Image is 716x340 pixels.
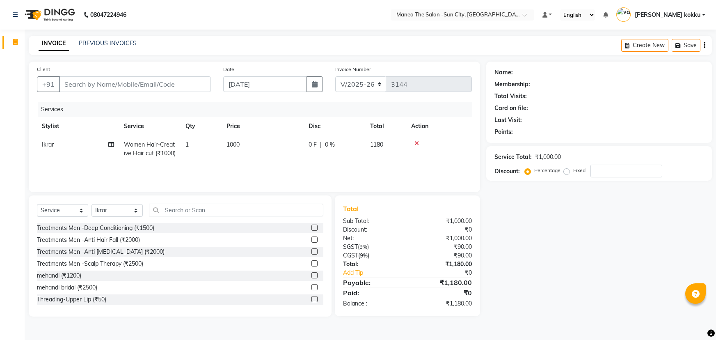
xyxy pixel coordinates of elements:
[37,117,119,136] th: Stylist
[407,299,478,308] div: ₹1,180.00
[419,269,478,277] div: ₹0
[535,153,561,161] div: ₹1,000.00
[337,243,407,251] div: ( )
[494,116,522,124] div: Last Visit:
[38,102,478,117] div: Services
[407,217,478,225] div: ₹1,000.00
[407,260,478,269] div: ₹1,180.00
[181,117,222,136] th: Qty
[37,271,81,280] div: mehandi (₹1200)
[337,269,419,277] a: Add Tip
[37,76,60,92] button: +91
[222,117,304,136] th: Price
[635,11,700,19] span: [PERSON_NAME] kokku
[343,243,358,250] span: SGST
[494,104,528,113] div: Card on file:
[124,141,176,157] span: Women Hair-Creative Hair cut (₹1000)
[365,117,406,136] th: Total
[337,251,407,260] div: ( )
[39,36,69,51] a: INVOICE
[494,153,532,161] div: Service Total:
[343,252,358,259] span: CGST
[494,68,513,77] div: Name:
[223,66,234,73] label: Date
[343,204,362,213] span: Total
[42,141,54,148] span: Ikrar
[79,39,137,47] a: PREVIOUS INVOICES
[616,7,631,22] img: vamsi kokku
[407,278,478,287] div: ₹1,180.00
[494,128,513,136] div: Points:
[407,225,478,234] div: ₹0
[119,117,181,136] th: Service
[37,236,140,244] div: Treatments Men -Anti Hair Fall (₹2000)
[337,225,407,234] div: Discount:
[37,283,97,292] div: mehandi bridal (₹2500)
[325,140,335,149] span: 0 %
[337,288,407,298] div: Paid:
[407,243,478,251] div: ₹90.00
[185,141,189,148] span: 1
[226,141,240,148] span: 1000
[149,204,323,216] input: Search or Scan
[682,307,708,332] iframe: chat widget
[494,80,530,89] div: Membership:
[335,66,371,73] label: Invoice Number
[337,299,407,308] div: Balance :
[494,167,520,176] div: Discount:
[337,234,407,243] div: Net:
[370,141,383,148] span: 1180
[37,260,143,268] div: Treatments Men -Scalp Therapy (₹2500)
[37,248,165,256] div: Treatments Men -Anti [MEDICAL_DATA] (₹2000)
[59,76,211,92] input: Search by Name/Mobile/Email/Code
[304,117,365,136] th: Disc
[534,167,560,174] label: Percentage
[320,140,322,149] span: |
[337,278,407,287] div: Payable:
[37,295,106,304] div: Threading-Upper Lip (₹50)
[37,224,154,232] div: Treatments Men -Deep Conditioning (₹1500)
[407,251,478,260] div: ₹90.00
[672,39,700,52] button: Save
[21,3,77,26] img: logo
[359,244,367,250] span: 9%
[360,252,368,259] span: 9%
[621,39,668,52] button: Create New
[406,117,472,136] th: Action
[309,140,317,149] span: 0 F
[407,288,478,298] div: ₹0
[90,3,126,26] b: 08047224946
[337,217,407,225] div: Sub Total:
[407,234,478,243] div: ₹1,000.00
[494,92,527,101] div: Total Visits:
[37,66,50,73] label: Client
[337,260,407,269] div: Total:
[573,167,586,174] label: Fixed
